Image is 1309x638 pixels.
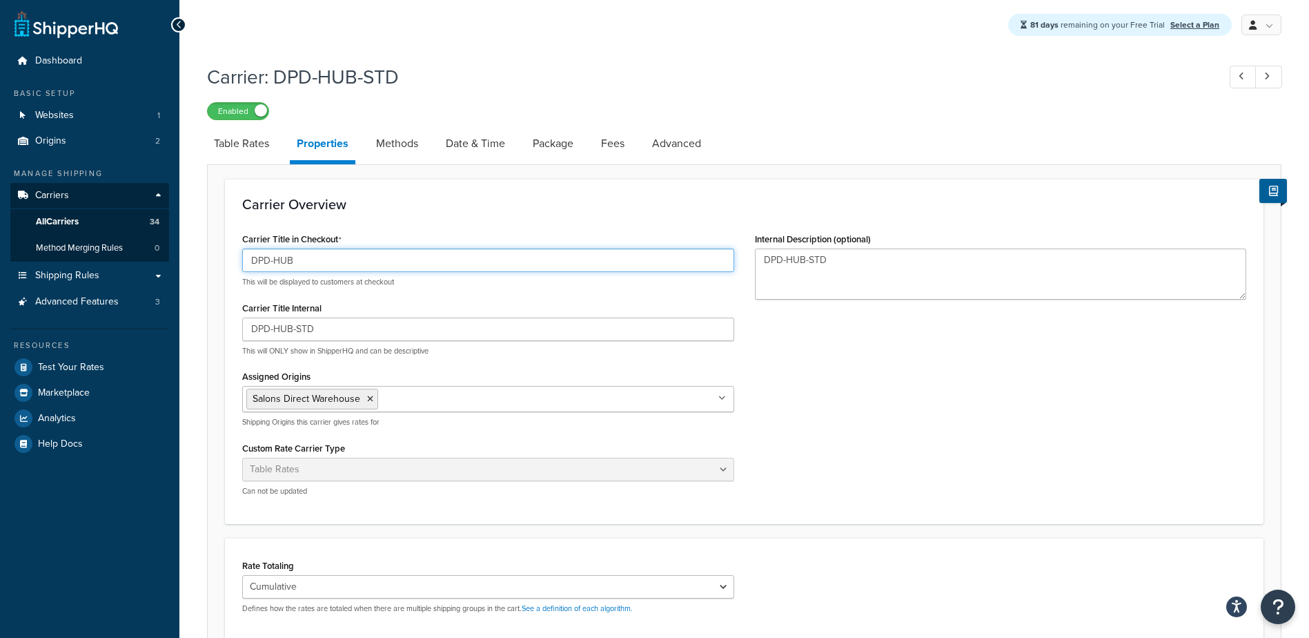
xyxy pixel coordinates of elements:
span: Analytics [38,413,76,425]
span: 1 [157,110,160,122]
span: Shipping Rules [35,270,99,282]
a: See a definition of each algorithm. [522,603,633,614]
a: Method Merging Rules0 [10,235,169,261]
span: Salons Direct Warehouse [253,391,360,406]
a: Shipping Rules [10,263,169,289]
span: Dashboard [35,55,82,67]
span: Websites [35,110,74,122]
a: AllCarriers34 [10,209,169,235]
a: Methods [369,127,425,160]
span: remaining on your Free Trial [1030,19,1167,31]
a: Table Rates [207,127,276,160]
label: Enabled [208,103,268,119]
label: Carrier Title in Checkout [242,234,342,245]
span: 2 [155,135,160,147]
label: Rate Totaling [242,561,294,571]
a: Websites1 [10,103,169,128]
a: Marketplace [10,380,169,405]
strong: 81 days [1030,19,1059,31]
p: This will ONLY show in ShipperHQ and can be descriptive [242,346,734,356]
label: Assigned Origins [242,371,311,382]
a: Test Your Rates [10,355,169,380]
div: Manage Shipping [10,168,169,180]
li: Origins [10,128,169,154]
a: Origins2 [10,128,169,154]
span: 0 [155,242,159,254]
button: Open Resource Center [1261,590,1295,624]
a: Advanced Features3 [10,289,169,315]
p: Defines how the rates are totaled when there are multiple shipping groups in the cart. [242,603,734,614]
a: Package [526,127,580,160]
a: Analytics [10,406,169,431]
textarea: DPD-HUB-STD [755,249,1247,300]
li: Websites [10,103,169,128]
span: Marketplace [38,387,90,399]
span: 3 [155,296,160,308]
a: Help Docs [10,432,169,456]
h3: Carrier Overview [242,197,1246,212]
button: Show Help Docs [1259,179,1287,203]
label: Carrier Title Internal [242,303,322,313]
a: Dashboard [10,48,169,74]
span: Origins [35,135,66,147]
p: Can not be updated [242,486,734,496]
li: Method Merging Rules [10,235,169,261]
span: 34 [150,216,159,228]
label: Internal Description (optional) [755,234,871,244]
p: Shipping Origins this carrier gives rates for [242,417,734,427]
li: Advanced Features [10,289,169,315]
a: Fees [594,127,631,160]
div: Basic Setup [10,88,169,99]
a: Previous Record [1230,66,1257,88]
span: Test Your Rates [38,362,104,374]
div: Resources [10,340,169,351]
a: Date & Time [439,127,512,160]
span: All Carriers [36,216,79,228]
li: Carriers [10,183,169,262]
span: Method Merging Rules [36,242,123,254]
span: Help Docs [38,438,83,450]
a: Carriers [10,183,169,209]
a: Next Record [1255,66,1282,88]
label: Custom Rate Carrier Type [242,443,345,454]
a: Properties [290,127,355,164]
a: Select a Plan [1170,19,1219,31]
h1: Carrier: DPD-HUB-STD [207,64,1204,90]
a: Advanced [645,127,708,160]
span: Carriers [35,190,69,202]
p: This will be displayed to customers at checkout [242,277,734,287]
span: Advanced Features [35,296,119,308]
